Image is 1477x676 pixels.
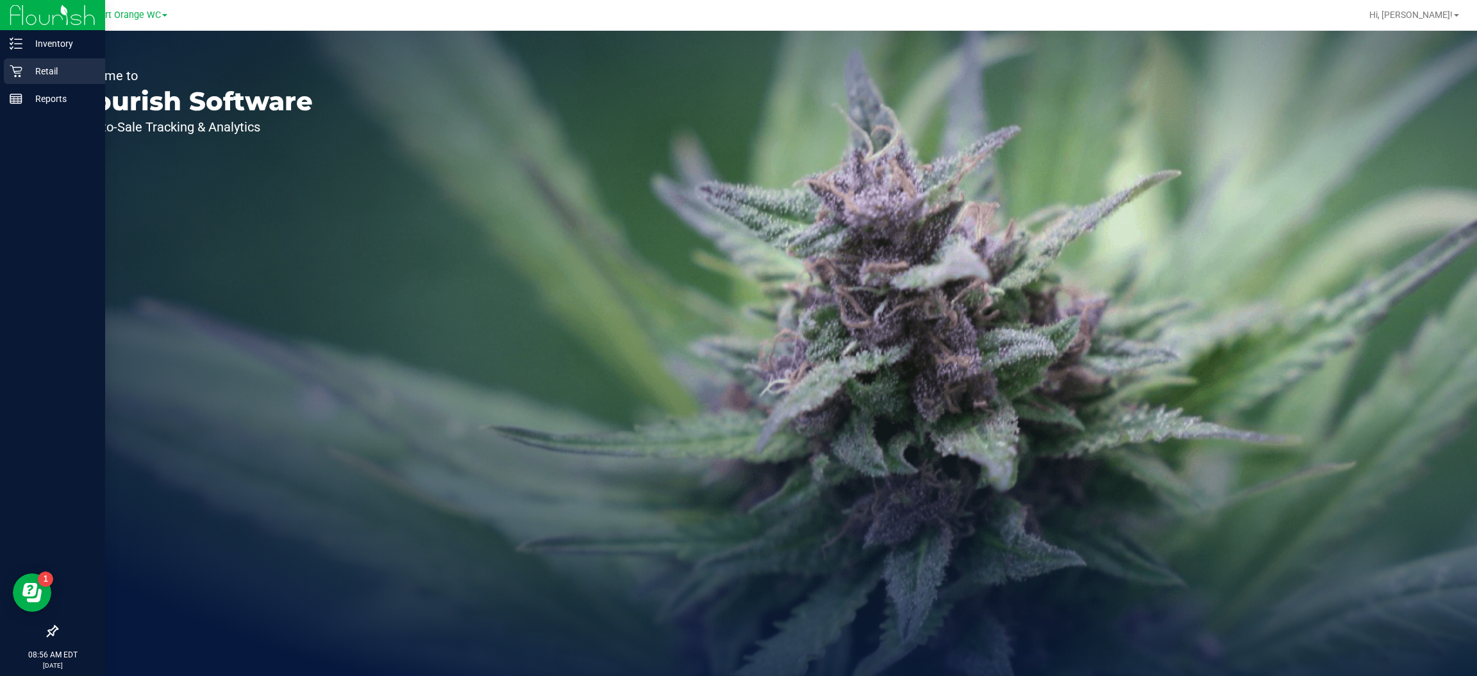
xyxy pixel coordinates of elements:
inline-svg: Retail [10,65,22,78]
p: [DATE] [6,661,99,670]
iframe: Resource center unread badge [38,571,53,587]
span: Port Orange WC [94,10,161,21]
iframe: Resource center [13,573,51,612]
p: 08:56 AM EDT [6,649,99,661]
p: Welcome to [69,69,313,82]
inline-svg: Inventory [10,37,22,50]
p: Flourish Software [69,89,313,114]
p: Reports [22,91,99,106]
p: Retail [22,63,99,79]
p: Seed-to-Sale Tracking & Analytics [69,121,313,133]
p: Inventory [22,36,99,51]
span: Hi, [PERSON_NAME]! [1369,10,1453,20]
inline-svg: Reports [10,92,22,105]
